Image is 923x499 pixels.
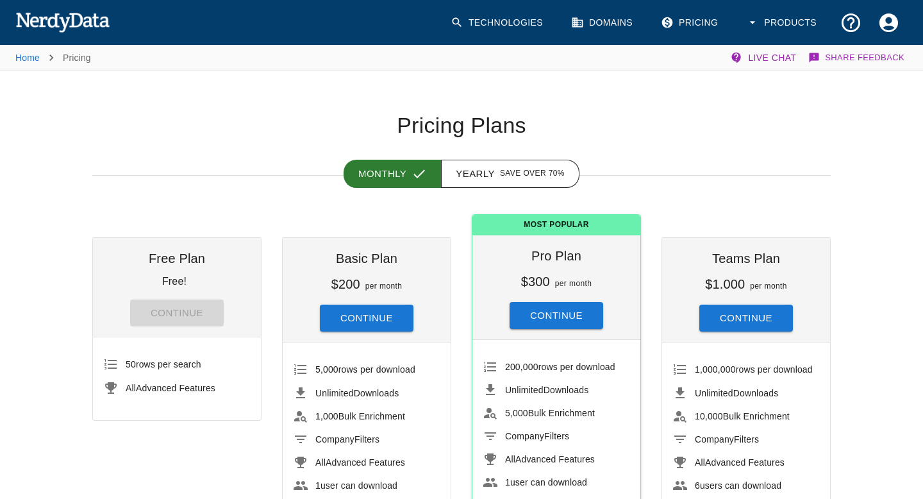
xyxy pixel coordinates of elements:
[315,411,405,421] span: Bulk Enrichment
[15,9,110,35] img: NerdyData.com
[443,4,553,42] a: Technologies
[472,215,640,235] span: Most Popular
[15,45,91,71] nav: breadcrumb
[320,305,413,332] button: Continue
[510,302,603,329] button: Continue
[521,275,550,289] h6: $300
[695,434,734,444] span: Company
[563,4,643,42] a: Domains
[505,431,569,441] span: Filters
[500,167,565,180] span: Save over 70%
[738,4,827,42] button: Products
[505,385,544,395] span: Unlimited
[126,359,136,369] span: 50
[315,388,399,398] span: Downloads
[695,434,759,444] span: Filters
[699,305,793,332] button: Continue
[365,282,403,291] span: per month
[695,457,785,468] span: Advanced Features
[695,411,790,421] span: Bulk Enrichment
[806,45,908,71] button: Share Feedback
[315,434,354,444] span: Company
[315,480,320,491] span: 1
[293,248,440,269] h6: Basic Plan
[315,411,338,421] span: 1,000
[315,457,326,468] span: All
[315,434,379,444] span: Filters
[315,364,338,375] span: 5,000
[695,480,781,491] span: users can download
[832,4,870,42] button: Support and Documentation
[483,246,630,266] h6: Pro Plan
[63,51,91,64] p: Pricing
[331,277,360,291] h6: $200
[92,112,831,139] h1: Pricing Plans
[505,454,515,464] span: All
[695,457,705,468] span: All
[695,388,778,398] span: Downloads
[653,4,728,42] a: Pricing
[695,480,700,491] span: 6
[126,383,136,393] span: All
[315,388,354,398] span: Unlimited
[505,477,587,487] span: user can download
[505,408,528,418] span: 5,000
[162,276,187,287] p: Free!
[505,385,588,395] span: Downloads
[505,408,595,418] span: Bulk Enrichment
[750,282,787,291] span: per month
[315,364,415,375] span: rows per download
[695,364,736,375] span: 1,000,000
[15,53,40,63] a: Home
[126,359,201,369] span: rows per search
[315,480,397,491] span: user can download
[103,248,251,269] h6: Free Plan
[695,388,733,398] span: Unlimited
[695,411,723,421] span: 10,000
[555,279,592,288] span: per month
[505,362,615,372] span: rows per download
[705,277,745,291] h6: $1.000
[505,454,595,464] span: Advanced Features
[505,431,544,441] span: Company
[441,160,579,188] button: Yearly Save over 70%
[344,160,442,188] button: Monthly
[126,383,215,393] span: Advanced Features
[672,248,820,269] h6: Teams Plan
[505,362,538,372] span: 200,000
[870,4,908,42] button: Account Settings
[315,457,405,468] span: Advanced Features
[695,364,813,375] span: rows per download
[728,45,801,71] button: Live Chat
[505,477,510,487] span: 1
